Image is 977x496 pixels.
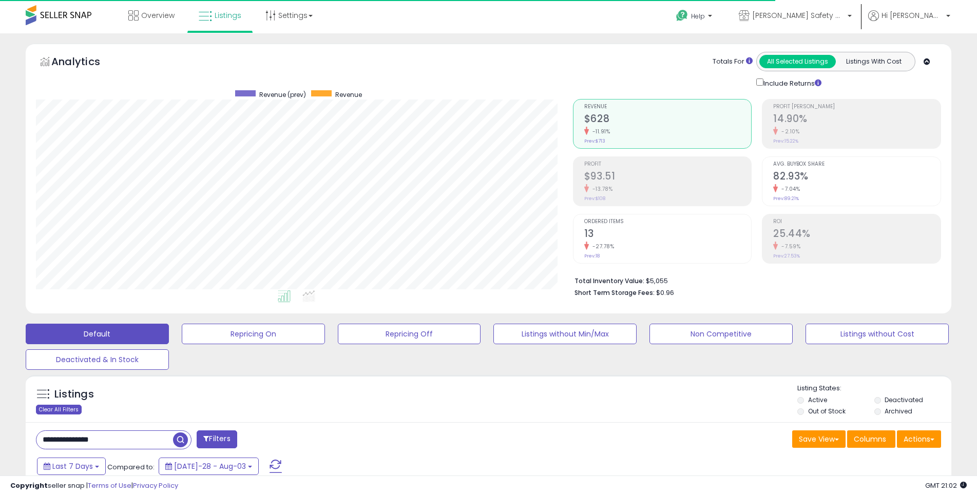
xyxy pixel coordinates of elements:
small: Prev: 89.21% [773,195,799,202]
small: -11.91% [589,128,610,135]
small: Prev: $713 [584,138,605,144]
span: Revenue [335,90,362,99]
span: Revenue (prev) [259,90,306,99]
span: Help [691,12,705,21]
span: Compared to: [107,462,155,472]
div: seller snap | | [10,481,178,491]
small: -27.78% [589,243,615,250]
b: Total Inventory Value: [574,276,644,285]
button: Repricing On [182,324,325,344]
small: -2.10% [778,128,799,135]
h2: 82.93% [773,170,941,184]
span: Ordered Items [584,219,752,225]
a: Hi [PERSON_NAME] [868,10,950,33]
button: Listings With Cost [835,55,912,68]
button: [DATE]-28 - Aug-03 [159,458,259,475]
span: [DATE]-28 - Aug-03 [174,461,246,471]
i: Get Help [676,9,688,22]
h2: $93.51 [584,170,752,184]
label: Active [808,395,827,404]
a: Help [668,2,722,33]
span: Revenue [584,104,752,110]
label: Archived [885,407,912,415]
button: Listings without Min/Max [493,324,637,344]
button: Filters [197,430,237,448]
span: Overview [141,10,175,21]
a: Privacy Policy [133,481,178,490]
button: Save View [792,430,846,448]
h5: Analytics [51,54,120,71]
small: Prev: 18 [584,253,600,259]
label: Out of Stock [808,407,846,415]
button: Last 7 Days [37,458,106,475]
div: Clear All Filters [36,405,82,414]
span: Profit [584,162,752,167]
div: Totals For [713,57,753,67]
h2: 13 [584,228,752,242]
span: Listings [215,10,241,21]
span: 2025-08-11 21:02 GMT [925,481,967,490]
label: Deactivated [885,395,923,404]
button: Repricing Off [338,324,481,344]
span: Profit [PERSON_NAME] [773,104,941,110]
span: $0.96 [656,288,674,297]
button: Actions [897,430,941,448]
small: Prev: 15.22% [773,138,798,144]
span: Columns [854,434,886,444]
small: Prev: $108 [584,195,605,202]
span: Hi [PERSON_NAME] [882,10,943,21]
button: Listings without Cost [806,324,949,344]
strong: Copyright [10,481,48,490]
li: $5,055 [574,274,933,286]
span: Avg. Buybox Share [773,162,941,167]
button: Columns [847,430,895,448]
small: -7.04% [778,185,800,193]
small: -7.59% [778,243,800,250]
h5: Listings [54,387,94,402]
div: Include Returns [749,76,833,89]
b: Short Term Storage Fees: [574,288,655,297]
small: Prev: 27.53% [773,253,800,259]
h2: 14.90% [773,113,941,127]
button: All Selected Listings [759,55,836,68]
button: Non Competitive [649,324,793,344]
h2: $628 [584,113,752,127]
a: Terms of Use [88,481,131,490]
h2: 25.44% [773,228,941,242]
button: Default [26,324,169,344]
span: Last 7 Days [52,461,93,471]
small: -13.78% [589,185,613,193]
span: ROI [773,219,941,225]
button: Deactivated & In Stock [26,349,169,370]
p: Listing States: [797,384,951,393]
span: [PERSON_NAME] Safety & Supply [752,10,845,21]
